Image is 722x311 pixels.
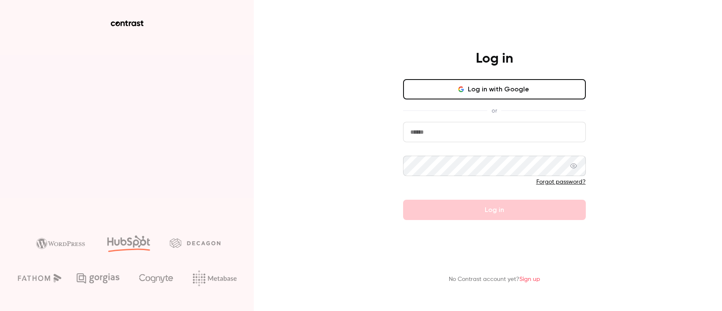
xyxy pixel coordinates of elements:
[519,276,540,282] a: Sign up
[476,50,513,67] h4: Log in
[487,106,501,115] span: or
[403,79,586,99] button: Log in with Google
[170,238,220,248] img: decagon
[449,275,540,284] p: No Contrast account yet?
[536,179,586,185] a: Forgot password?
